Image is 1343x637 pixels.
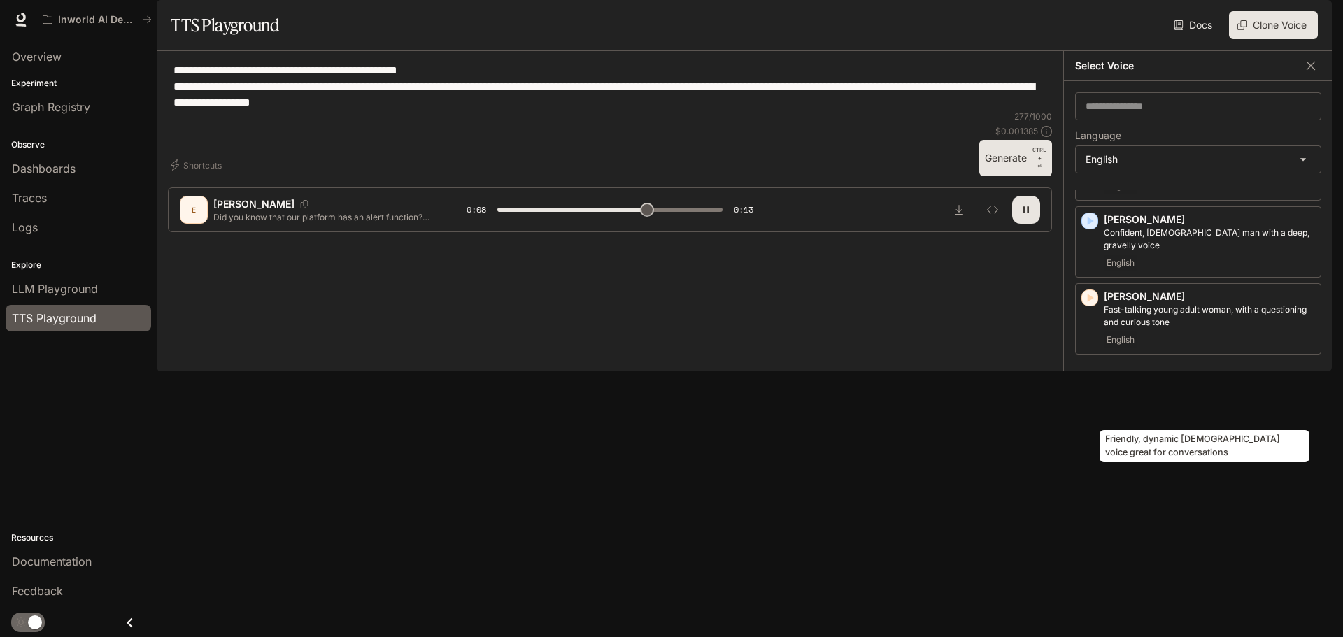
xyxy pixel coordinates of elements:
[1104,331,1137,348] span: English
[1032,145,1046,171] p: ⏎
[1171,11,1218,39] a: Docs
[1075,131,1121,141] p: Language
[171,11,279,39] h1: TTS Playground
[1076,146,1321,173] div: English
[36,6,158,34] button: All workspaces
[995,125,1038,137] p: $ 0.001385
[979,140,1052,176] button: GenerateCTRL +⏎
[734,203,753,217] span: 0:13
[168,154,227,176] button: Shortcuts
[979,196,1007,224] button: Inspect
[1104,289,1315,303] p: [PERSON_NAME]
[58,14,136,26] p: Inworld AI Demos
[183,199,205,221] div: E
[213,197,294,211] p: [PERSON_NAME]
[945,196,973,224] button: Download audio
[1104,227,1315,252] p: Confident, British man with a deep, gravelly voice
[1104,255,1137,271] span: English
[294,200,314,208] button: Copy Voice ID
[213,211,433,223] p: Did you know that our platform has an alert function? Through your portal, find the required driv...
[1100,430,1309,462] div: Friendly, dynamic [DEMOGRAPHIC_DATA] voice great for conversations
[1104,303,1315,329] p: Fast-talking young adult woman, with a questioning and curious tone
[467,203,486,217] span: 0:08
[1229,11,1318,39] button: Clone Voice
[1104,213,1315,227] p: [PERSON_NAME]
[1014,110,1052,122] p: 277 / 1000
[1032,145,1046,162] p: CTRL +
